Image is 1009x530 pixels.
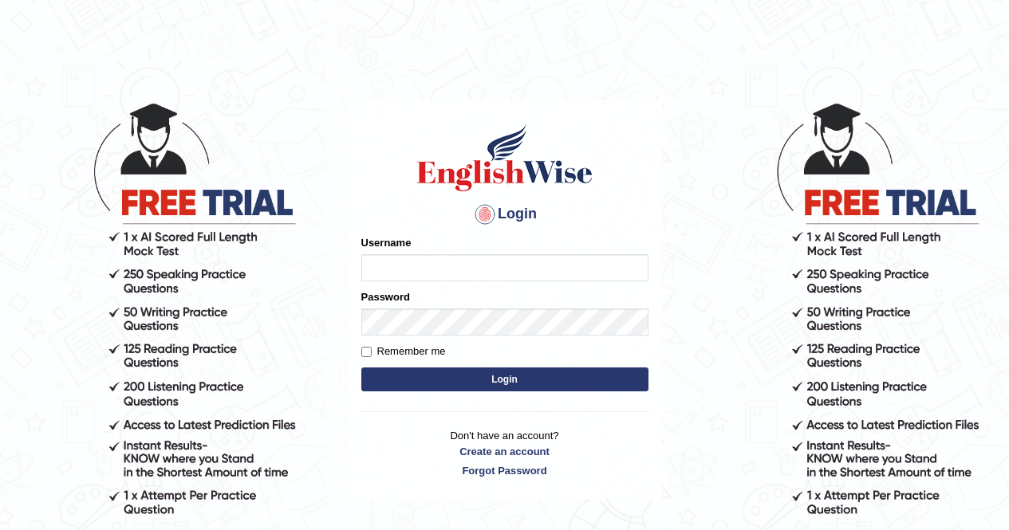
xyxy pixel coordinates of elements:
label: Username [361,235,412,250]
h4: Login [361,202,648,227]
label: Password [361,289,410,304]
button: Login [361,367,648,391]
a: Create an account [361,444,648,459]
a: Forgot Password [361,463,648,478]
img: Logo of English Wise sign in for intelligent practice with AI [414,122,596,194]
p: Don't have an account? [361,428,648,477]
input: Remember me [361,347,372,357]
label: Remember me [361,344,446,359]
